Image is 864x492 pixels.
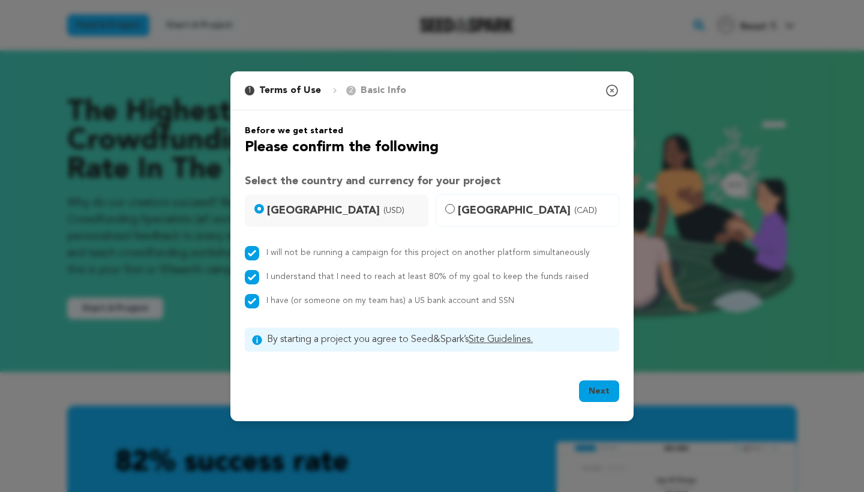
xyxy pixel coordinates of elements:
p: Terms of Use [259,83,321,98]
span: (CAD) [574,205,597,217]
a: Site Guidelines. [469,335,533,344]
span: (USD) [383,205,404,217]
h2: Please confirm the following [245,137,619,158]
span: 2 [346,86,356,95]
h3: Select the country and currency for your project [245,173,619,190]
h6: Before we get started [245,125,619,137]
span: I have (or someone on my team has) a US bank account and SSN [266,296,514,305]
p: Basic Info [361,83,406,98]
label: I understand that I need to reach at least 80% of my goal to keep the funds raised [266,272,589,281]
span: 1 [245,86,254,95]
span: [GEOGRAPHIC_DATA] [267,202,421,219]
label: I will not be running a campaign for this project on another platform simultaneously [266,248,590,257]
span: By starting a project you agree to Seed&Spark’s [267,332,612,347]
span: [GEOGRAPHIC_DATA] [458,202,611,219]
button: Next [579,380,619,402]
